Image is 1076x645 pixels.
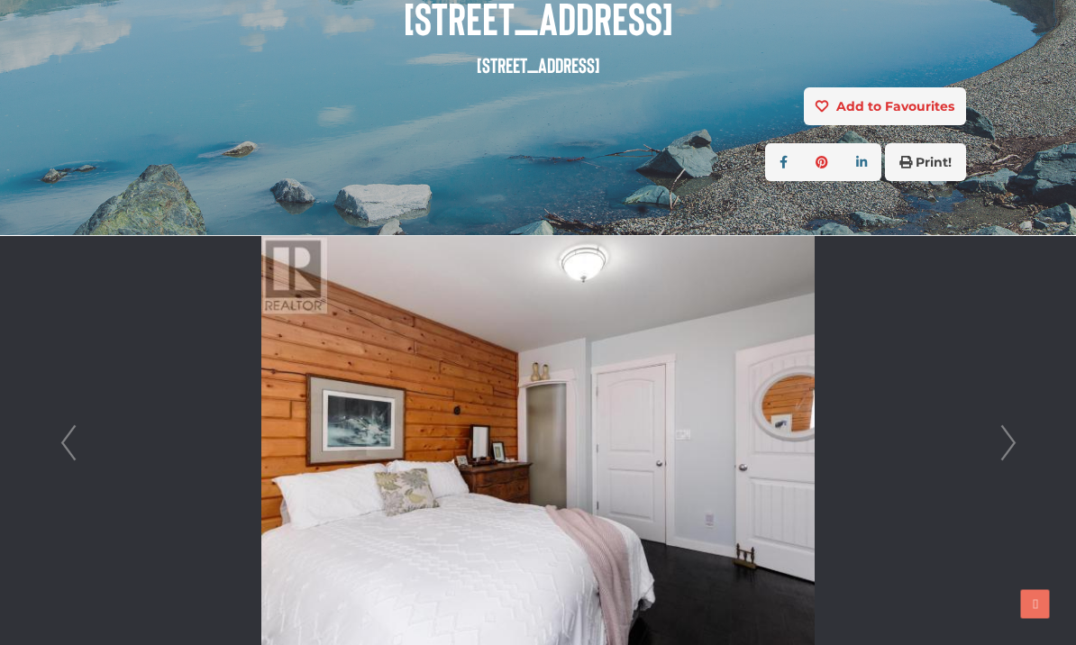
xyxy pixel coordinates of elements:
strong: Print! [916,154,952,170]
small: [STREET_ADDRESS] [477,52,600,77]
button: Add to Favourites [804,87,966,125]
button: Print! [885,143,966,181]
strong: Add to Favourites [836,98,954,114]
